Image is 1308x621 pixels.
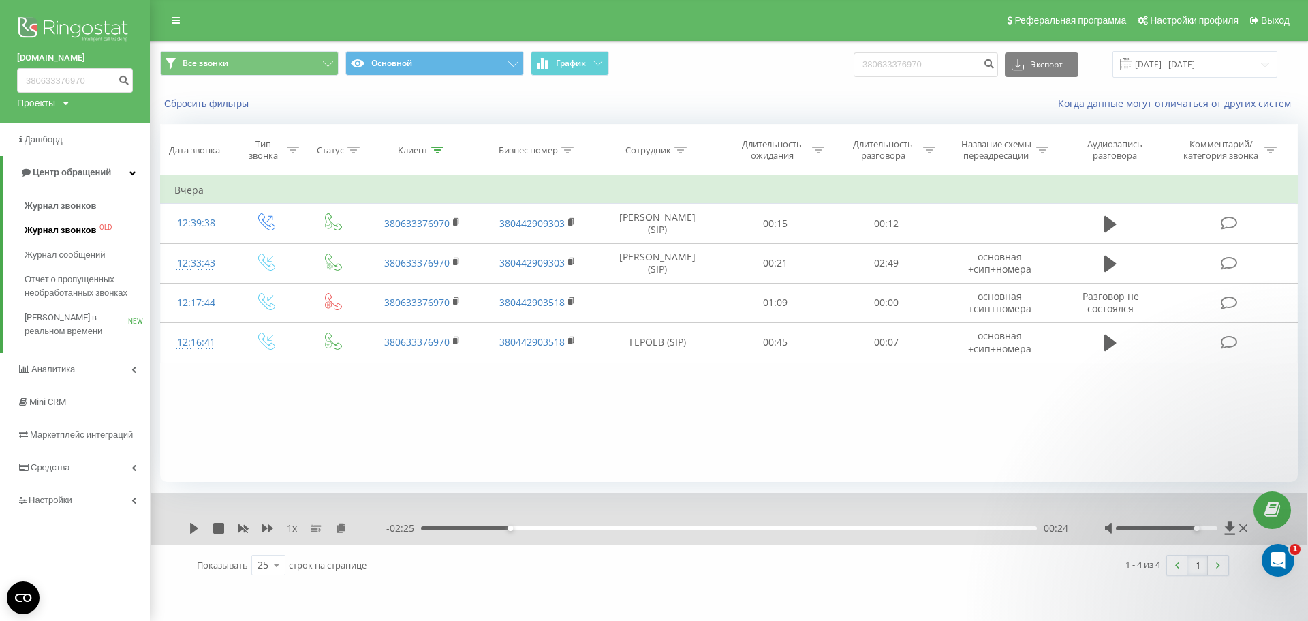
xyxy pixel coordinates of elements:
[595,204,719,243] td: [PERSON_NAME] (SIP)
[736,138,809,162] div: Длительность ожидания
[384,256,450,269] a: 380633376970
[384,296,450,309] a: 380633376970
[289,559,367,571] span: строк на странице
[160,51,339,76] button: Все звонки
[174,290,218,316] div: 12:17:44
[169,145,220,156] div: Дата звонка
[1071,138,1159,162] div: Аудиозапись разговора
[1181,138,1261,162] div: Комментарий/категория звонка
[1150,15,1239,26] span: Настройки профиля
[386,521,421,535] span: - 02:25
[244,138,283,162] div: Тип звонка
[831,283,942,322] td: 00:00
[17,14,133,48] img: Ringostat logo
[625,145,671,156] div: Сотрудник
[499,217,565,230] a: 380442909303
[25,134,63,145] span: Дашборд
[499,256,565,269] a: 380442909303
[197,559,248,571] span: Показывать
[345,51,524,76] button: Основной
[960,138,1033,162] div: Название схемы переадресации
[31,364,75,374] span: Аналитика
[17,68,133,93] input: Поиск по номеру
[317,145,344,156] div: Статус
[384,335,450,348] a: 380633376970
[174,329,218,356] div: 12:16:41
[831,322,942,362] td: 00:07
[30,429,133,440] span: Маркетплейс интеграций
[160,97,255,110] button: Сбросить фильтры
[25,305,150,344] a: [PERSON_NAME] в реальном времениNEW
[508,526,513,531] div: Accessibility label
[3,156,150,189] a: Центр обращений
[531,51,609,76] button: График
[831,204,942,243] td: 00:12
[499,335,565,348] a: 380442903518
[1125,558,1160,571] div: 1 - 4 из 4
[25,267,150,305] a: Отчет о пропущенных необработанных звонках
[29,397,66,407] span: Mini CRM
[25,243,150,267] a: Журнал сообщений
[499,296,565,309] a: 380442903518
[1194,526,1200,531] div: Accessibility label
[25,194,150,218] a: Журнал звонков
[25,273,143,300] span: Отчет о пропущенных необработанных звонках
[1290,544,1301,555] span: 1
[29,495,72,505] span: Настройки
[174,210,218,237] div: 12:39:38
[720,283,831,322] td: 01:09
[854,52,998,77] input: Поиск по номеру
[1044,521,1068,535] span: 00:24
[7,581,40,614] button: Open CMP widget
[1058,97,1298,110] a: Когда данные могут отличаться от других систем
[174,250,218,277] div: 12:33:43
[258,558,268,572] div: 25
[720,243,831,283] td: 00:21
[25,224,96,237] span: Журнал звонков
[595,243,719,283] td: [PERSON_NAME] (SIP)
[25,218,150,243] a: Журнал звонковOLD
[1083,290,1139,315] span: Разговор не состоялся
[1262,544,1294,577] iframe: Intercom live chat
[1005,52,1078,77] button: Экспорт
[942,283,1057,322] td: основная +сип+номера
[287,521,297,535] span: 1 x
[720,204,831,243] td: 00:15
[942,322,1057,362] td: основная +сип+номера
[942,243,1057,283] td: основная +сип+номера
[720,322,831,362] td: 00:45
[398,145,428,156] div: Клиент
[831,243,942,283] td: 02:49
[25,199,96,213] span: Журнал звонков
[17,51,133,65] a: [DOMAIN_NAME]
[25,248,105,262] span: Журнал сообщений
[1187,556,1208,575] a: 1
[499,145,558,156] div: Бизнес номер
[595,322,719,362] td: ГЕРОЕВ (SIP)
[17,96,55,110] div: Проекты
[1014,15,1126,26] span: Реферальная программа
[556,59,586,68] span: График
[31,462,70,472] span: Средства
[33,167,111,177] span: Центр обращений
[384,217,450,230] a: 380633376970
[25,311,128,338] span: [PERSON_NAME] в реальном времени
[161,177,1298,204] td: Вчера
[183,58,228,69] span: Все звонки
[1261,15,1290,26] span: Выход
[847,138,920,162] div: Длительность разговора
